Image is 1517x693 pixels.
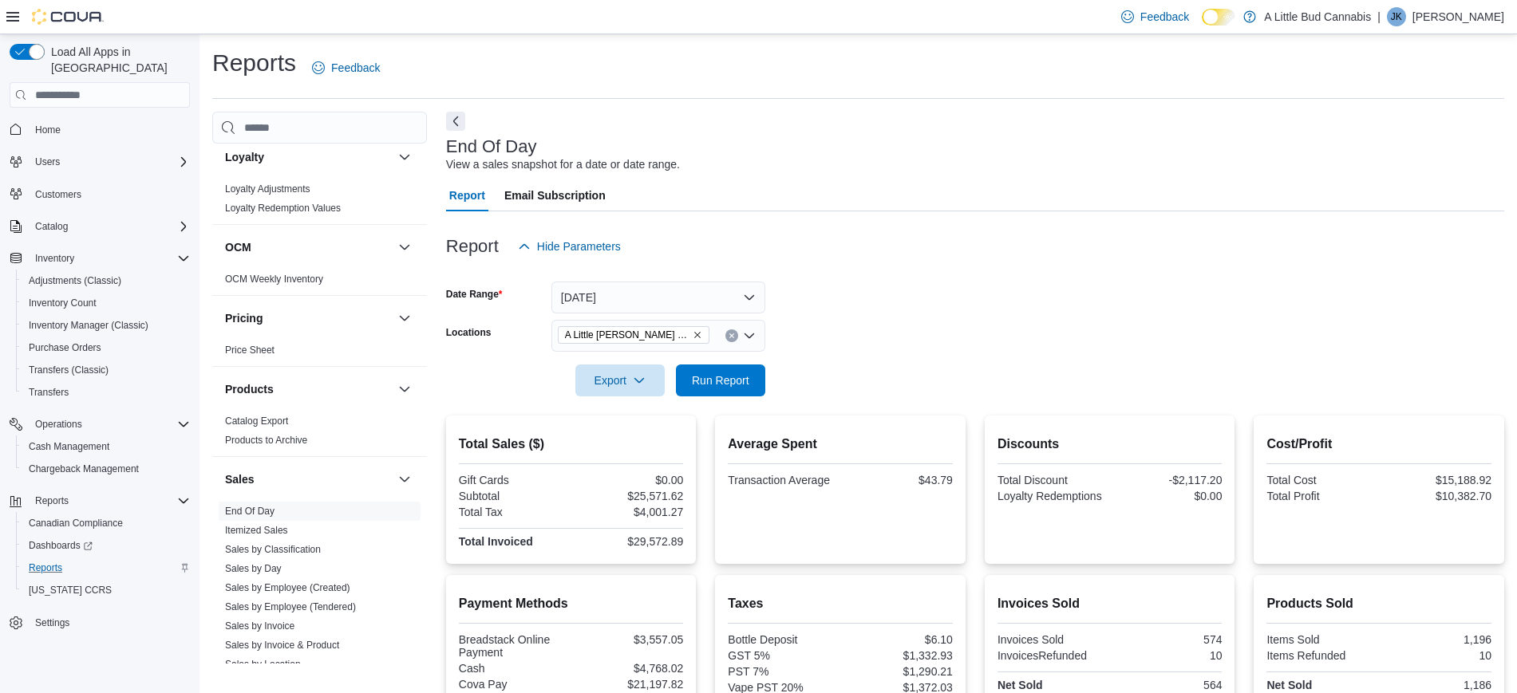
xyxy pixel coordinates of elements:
span: A Little [PERSON_NAME] Rock [565,327,689,343]
button: Inventory Manager (Classic) [16,314,196,337]
strong: Net Sold [1266,679,1312,691]
span: Load All Apps in [GEOGRAPHIC_DATA] [45,44,190,76]
button: Inventory [3,247,196,270]
span: Adjustments (Classic) [22,271,190,290]
div: InvoicesRefunded [998,649,1107,662]
div: $0.00 [1113,490,1223,502]
a: Sales by Day [225,563,282,574]
button: Sales [225,471,392,487]
button: Sales [395,470,414,489]
div: Total Discount [998,474,1107,486]
a: Catalog Export [225,415,288,427]
h3: Products [225,381,274,397]
a: Sales by Invoice & Product [225,640,339,651]
button: Catalog [29,217,74,236]
button: Reports [16,557,196,579]
span: Purchase Orders [29,341,101,354]
div: $1,332.93 [843,649,953,662]
a: Loyalty Adjustments [225,183,310,195]
div: Jake Kearns [1387,7,1406,26]
div: OCM [212,270,427,295]
button: Users [3,151,196,173]
button: Chargeback Management [16,458,196,480]
span: Email Subscription [504,179,606,211]
button: Pricing [225,310,392,326]
div: Total Cost [1266,474,1376,486]
span: Settings [35,616,69,629]
button: Loyalty [225,149,392,165]
span: Loyalty Redemption Values [225,202,341,215]
span: Reports [29,491,190,510]
a: Adjustments (Classic) [22,271,128,290]
div: $3,557.05 [575,633,684,646]
span: Customers [29,184,190,204]
span: Inventory Manager (Classic) [22,316,190,335]
div: Invoices Sold [998,633,1107,646]
span: Purchase Orders [22,338,190,357]
a: Dashboards [16,534,196,557]
a: Sales by Employee (Created) [225,582,350,593]
h2: Products Sold [1266,594,1491,613]
span: Feedback [1140,9,1189,25]
div: Gift Cards [459,474,568,486]
span: Chargeback Management [22,459,190,478]
span: Report [449,179,485,211]
button: Settings [3,611,196,634]
span: Sales by Employee (Tendered) [225,600,356,613]
button: Transfers (Classic) [16,359,196,381]
div: $1,290.21 [843,665,953,678]
span: A Little Bud White Rock [558,326,709,344]
span: Operations [35,418,82,431]
p: [PERSON_NAME] [1412,7,1504,26]
a: Price Sheet [225,345,275,356]
a: Chargeback Management [22,459,145,478]
span: Hide Parameters [537,238,621,254]
button: OCM [395,238,414,257]
span: Products to Archive [225,434,307,447]
div: $4,001.27 [575,506,684,518]
div: $21,197.82 [575,678,684,691]
h1: Reports [212,47,296,79]
div: PST 7% [728,665,837,678]
span: Export [585,364,655,396]
div: Subtotal [459,490,568,502]
div: Total Profit [1266,490,1376,502]
h2: Average Spent [728,435,953,454]
button: [DATE] [551,282,765,313]
nav: Complex example [10,111,190,675]
div: 1,186 [1382,679,1491,691]
span: Operations [29,415,190,434]
h3: Loyalty [225,149,264,165]
div: Transaction Average [728,474,837,486]
span: Loyalty Adjustments [225,183,310,195]
span: Sales by Location [225,658,301,671]
div: Pricing [212,341,427,366]
span: Transfers (Classic) [29,364,109,376]
h3: Report [446,237,499,256]
span: Catalog Export [225,415,288,427]
span: Settings [29,612,190,632]
div: 10 [1113,649,1223,662]
p: | [1377,7,1381,26]
a: Inventory Count [22,293,103,313]
button: OCM [225,239,392,255]
span: Canadian Compliance [22,514,190,533]
a: Sales by Location [225,659,301,670]
div: -$2,117.20 [1113,474,1223,486]
a: Feedback [1115,1,1195,33]
a: Home [29,120,67,140]
div: Breadstack Online Payment [459,633,568,659]
button: Loyalty [395,148,414,167]
span: End Of Day [225,505,275,518]
div: Loyalty Redemptions [998,490,1107,502]
span: Catalog [29,217,190,236]
a: OCM Weekly Inventory [225,274,323,285]
span: Transfers (Classic) [22,360,190,380]
a: Sales by Classification [225,544,321,555]
div: $43.79 [843,474,953,486]
button: Products [225,381,392,397]
span: Sales by Classification [225,543,321,556]
button: Purchase Orders [16,337,196,359]
span: Canadian Compliance [29,517,123,530]
h2: Invoices Sold [998,594,1223,613]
